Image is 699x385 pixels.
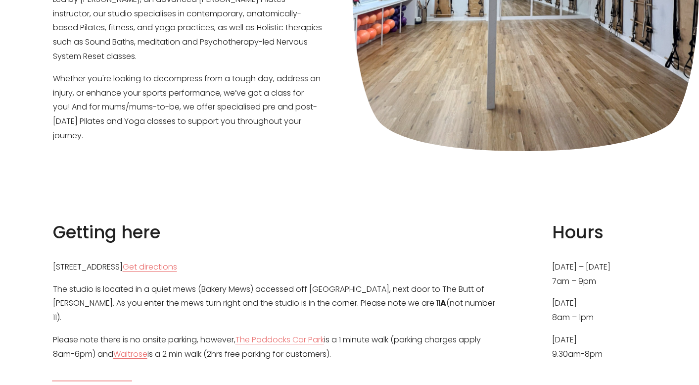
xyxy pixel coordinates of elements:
h3: Hours [552,221,647,244]
a: Waitrose [113,347,147,362]
strong: A [440,297,446,309]
a: Get directions [123,260,177,275]
p: [DATE] 8am – 1pm [552,296,647,325]
p: The studio is located in a quiet mews (Bakery Mews) accessed off [GEOGRAPHIC_DATA], next door to ... [53,282,497,325]
p: [STREET_ADDRESS] [53,260,497,275]
p: [DATE] – [DATE] 7am – 9pm [552,260,647,289]
p: Whether you're looking to decompress from a tough day, address an injury, or enhance your sports ... [53,72,322,143]
p: Please note there is no onsite parking, however, is a 1 minute walk (parking charges apply 8am-6p... [53,333,497,362]
p: [DATE] 9.30am-8pm [552,333,647,362]
h3: Getting here [53,221,497,244]
a: The Paddocks Car Park [235,333,324,347]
